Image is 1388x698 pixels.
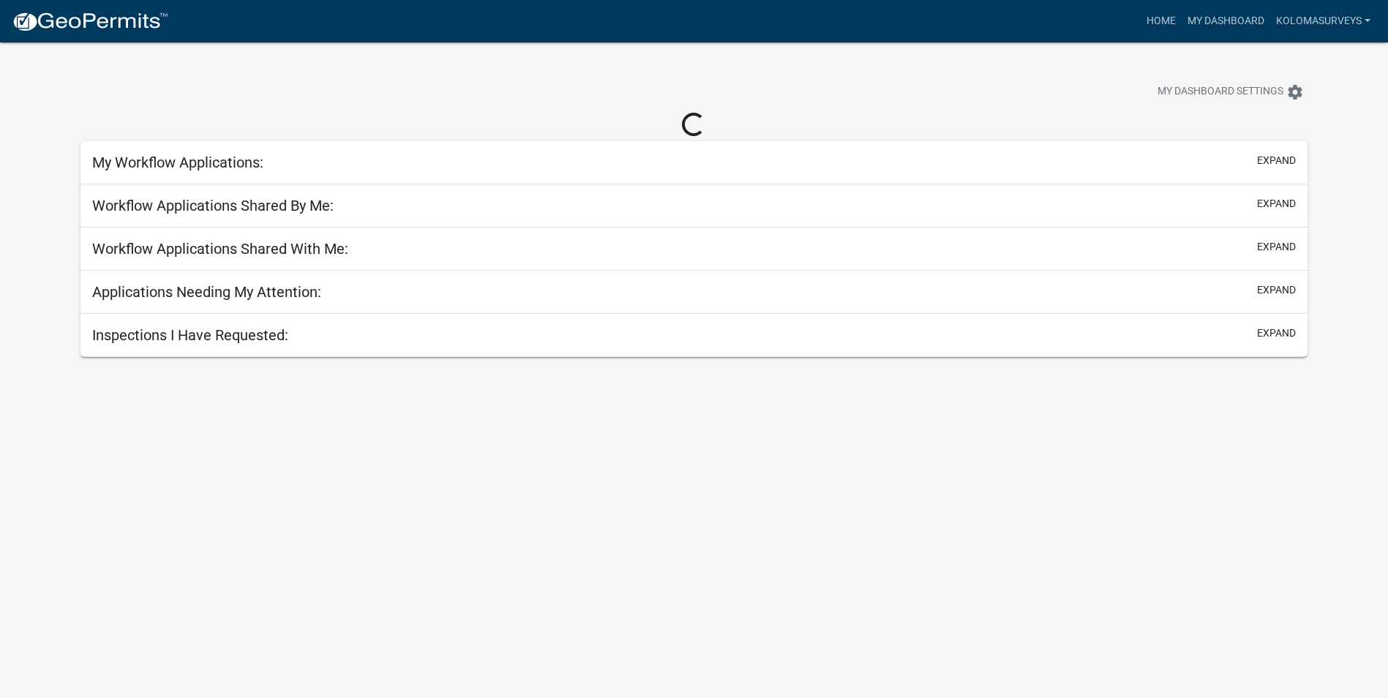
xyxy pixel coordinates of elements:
span: My Dashboard Settings [1158,83,1283,101]
h5: My Workflow Applications: [92,154,263,171]
button: expand [1257,239,1296,255]
button: My Dashboard Settingssettings [1146,78,1316,106]
h5: Applications Needing My Attention: [92,283,321,301]
button: expand [1257,326,1296,341]
button: expand [1257,153,1296,168]
i: settings [1286,83,1304,101]
button: expand [1257,196,1296,211]
button: expand [1257,282,1296,298]
a: My Dashboard [1182,7,1270,35]
h5: Workflow Applications Shared With Me: [92,240,348,258]
a: KolomaSurveys [1270,7,1376,35]
a: Home [1141,7,1182,35]
h5: Inspections I Have Requested: [92,326,288,344]
h5: Workflow Applications Shared By Me: [92,197,334,214]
